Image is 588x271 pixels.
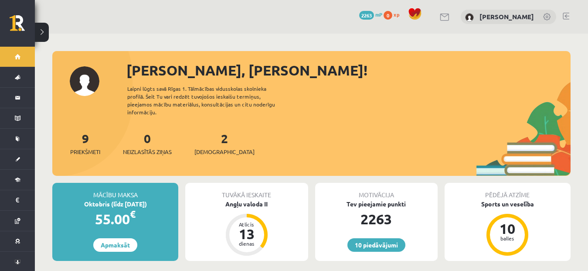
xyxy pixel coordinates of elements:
a: 10 piedāvājumi [347,238,405,252]
div: balles [494,236,520,241]
div: Tuvākā ieskaite [185,183,308,199]
div: 13 [234,227,260,241]
div: Angļu valoda II [185,199,308,209]
span: Neizlasītās ziņas [123,148,172,156]
div: 2263 [315,209,438,230]
a: 9Priekšmeti [70,130,100,156]
div: Mācību maksa [52,183,178,199]
span: 2263 [359,11,374,20]
img: Linda Zemīte [465,13,474,22]
span: € [130,208,136,220]
div: Tev pieejamie punkti [315,199,438,209]
a: Angļu valoda II Atlicis 13 dienas [185,199,308,257]
div: Pēdējā atzīme [445,183,571,199]
a: Sports un veselība 10 balles [445,199,571,257]
a: [PERSON_NAME] [479,12,534,21]
div: [PERSON_NAME], [PERSON_NAME]! [126,60,571,81]
a: 2263 mP [359,11,382,18]
span: mP [375,11,382,18]
span: [DEMOGRAPHIC_DATA] [194,148,255,156]
div: Motivācija [315,183,438,199]
span: xp [394,11,399,18]
a: Apmaksāt [93,238,137,252]
div: Laipni lūgts savā Rīgas 1. Tālmācības vidusskolas skolnieka profilā. Šeit Tu vari redzēt tuvojošo... [127,85,290,116]
div: Sports un veselība [445,199,571,209]
span: Priekšmeti [70,148,100,156]
a: Rīgas 1. Tālmācības vidusskola [10,15,35,37]
a: 0Neizlasītās ziņas [123,130,172,156]
a: 0 xp [384,11,404,18]
div: 55.00 [52,209,178,230]
a: 2[DEMOGRAPHIC_DATA] [194,130,255,156]
span: 0 [384,11,392,20]
div: Atlicis [234,222,260,227]
div: Oktobris (līdz [DATE]) [52,199,178,209]
div: 10 [494,222,520,236]
div: dienas [234,241,260,246]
